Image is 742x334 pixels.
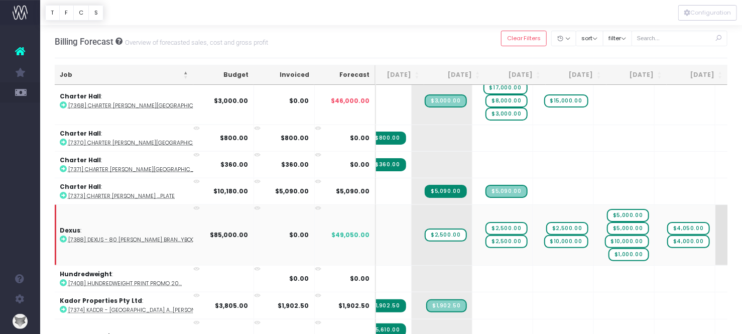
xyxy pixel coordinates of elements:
[68,139,232,147] abbr: [7370] Charter Hall - Chifley Retail Map Updates
[667,65,727,85] th: Feb 26: activate to sort column ascending
[215,301,249,310] strong: $3,805.00
[336,187,369,196] span: $5,090.00
[678,5,737,21] div: Vertical button group
[426,299,466,312] span: Streamtime Draft Invoice: [7374] Kador - One Eden Park Array Cafe Signage - Remaining 50%
[55,125,240,151] td: :
[73,5,89,21] button: C
[60,156,101,164] strong: Charter Hall
[55,151,240,178] td: :
[483,81,528,94] span: wayahead Sales Forecast Item
[220,134,249,142] strong: $800.00
[55,77,240,125] td: :
[678,5,737,21] button: Configuration
[369,132,406,145] span: Streamtime Invoice: 002691 – [7370] Charter Hall - Chifley Retail Map Updates
[221,160,249,169] strong: $360.00
[314,65,376,85] th: Forecast
[55,65,193,85] th: Job: activate to sort column descending
[254,65,314,85] th: Invoiced
[331,231,369,240] span: $49,050.00
[485,107,527,121] span: wayahead Sales Forecast Item
[13,314,28,329] img: images/default_profile_image.png
[632,31,728,46] input: Search...
[214,187,249,195] strong: $10,180.00
[365,299,406,312] span: Streamtime Invoice: 002709 – [7374] Kador - One Eden Park Array Cafe Signage - Initial 50%
[546,222,588,235] span: wayahead Sales Forecast Item
[485,65,546,85] th: Nov 25: activate to sort column ascending
[369,158,406,171] span: Streamtime Invoice: 002695 – [7371] Charter Hall - Chifley Signage Pack Review
[546,65,606,85] th: Dec 25: activate to sort column ascending
[338,301,369,310] span: $1,902.50
[214,96,249,105] strong: $3,000.00
[55,292,240,318] td: :
[68,280,182,287] abbr: [7408] Hundredweight Print Promo 2026
[350,274,369,283] span: $0.00
[60,296,143,305] strong: Kador Properties Pty Ltd
[68,102,232,109] abbr: [7368] Charter Hall - Chifley Stage 2 Retail Leasing Campaign and IM
[60,129,101,138] strong: Charter Hall
[364,65,425,85] th: Sep 25: activate to sort column ascending
[68,236,199,244] abbr: [7388] Dexus - 80 Collins Brand Development and Leasing Playbook
[667,222,709,235] span: wayahead Sales Forecast Item
[60,270,112,278] strong: Hundredweight
[88,5,103,21] button: S
[607,222,649,235] span: wayahead Sales Forecast Item
[331,96,369,105] span: $46,000.00
[281,134,309,142] strong: $800.00
[607,209,649,222] span: wayahead Sales Forecast Item
[485,235,527,248] span: wayahead Sales Forecast Item
[350,160,369,169] span: $0.00
[485,222,527,235] span: wayahead Sales Forecast Item
[55,265,240,292] td: :
[275,187,309,195] strong: $5,090.00
[68,192,175,200] abbr: [7373] Charter Hall - Chifley Retail Fitout Guide Template
[122,37,269,47] small: Overview of forecasted sales, cost and gross profit
[485,185,527,198] span: Streamtime Draft Invoice: [7373] Charter Hall - Chifley Retail Fitout Guide Template - Remaining 50%
[45,5,60,21] button: T
[425,94,466,107] span: Streamtime Draft Invoice: [7368] Charter Hall - Chifley Stage 2 Retail Leasing Campaign and IM - ...
[425,229,466,242] span: wayahead Sales Forecast Item
[576,31,603,46] button: sort
[603,31,632,46] button: filter
[281,160,309,169] strong: $360.00
[210,231,249,239] strong: $85,000.00
[606,65,667,85] th: Jan 26: activate to sort column ascending
[608,248,649,261] span: wayahead Sales Forecast Item
[501,31,547,46] button: Clear Filters
[193,65,254,85] th: Budget
[55,37,113,47] span: Billing Forecast
[59,5,74,21] button: F
[605,235,649,248] span: wayahead Sales Forecast Item
[667,235,709,248] span: wayahead Sales Forecast Item
[60,182,101,191] strong: Charter Hall
[544,94,588,107] span: wayahead Sales Forecast Item
[60,92,101,100] strong: Charter Hall
[289,96,309,105] strong: $0.00
[55,178,240,204] td: :
[289,231,309,239] strong: $0.00
[424,65,485,85] th: Oct 25: activate to sort column ascending
[45,5,103,21] div: Vertical button group
[425,185,466,198] span: Streamtime Invoice: 002712 – [7373] Charter Hall - Chifley Retail Fitout Guide Template - Initial...
[350,134,369,143] span: $0.00
[485,94,527,107] span: wayahead Sales Forecast Item
[68,306,217,314] abbr: [7374] Kador - One Eden Park Array Cafe Signage
[68,166,230,173] abbr: [7371] Charter Hall - Chifley Signage Pack Review
[544,235,588,248] span: wayahead Sales Forecast Item
[55,204,240,265] td: :
[289,274,309,283] strong: $0.00
[278,301,309,310] strong: $1,902.50
[60,226,80,235] strong: Dexus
